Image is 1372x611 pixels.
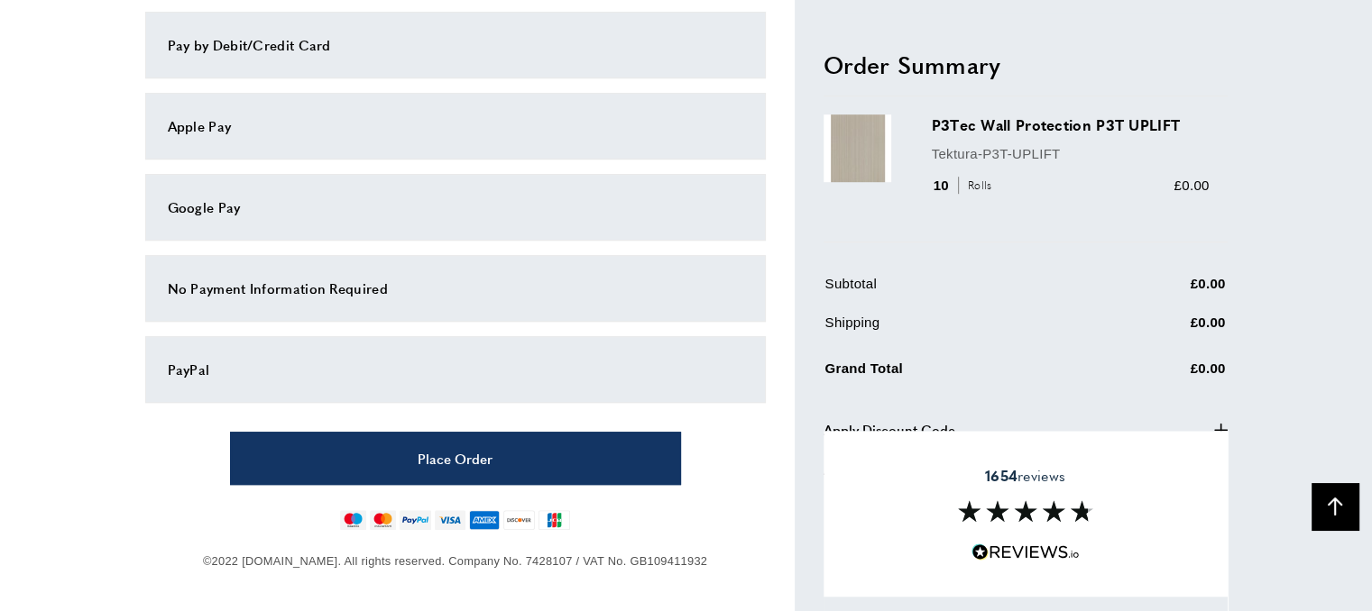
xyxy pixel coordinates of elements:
img: Reviews.io 5 stars [971,543,1080,561]
img: discover [503,510,535,530]
td: Grand Total [825,354,1100,393]
img: P3Tec Wall Protection P3T UPLIFT [824,115,891,183]
div: Pay by Debit/Credit Card [168,34,743,56]
div: No Payment Information Required [168,278,743,299]
img: Reviews section [958,500,1093,522]
div: PayPal [168,359,743,380]
img: mastercard [370,510,396,530]
span: reviews [985,467,1065,485]
span: Rolls [958,178,997,195]
div: 10 [932,175,999,196]
button: Place Order [230,432,681,485]
div: Apple Pay [168,115,743,137]
img: visa [435,510,465,530]
td: £0.00 [1101,312,1226,347]
span: Apply Discount Code [824,419,955,441]
td: £0.00 [1101,354,1226,393]
span: £0.00 [1174,178,1209,193]
img: maestro [340,510,366,530]
td: Subtotal [825,273,1100,308]
p: Tektura-P3T-UPLIFT [932,143,1210,165]
span: ©2022 [DOMAIN_NAME]. All rights reserved. Company No. 7428107 / VAT No. GB109411932 [203,554,707,568]
div: Google Pay [168,196,743,218]
img: jcb [539,510,570,530]
img: american-express [469,510,501,530]
td: Shipping [825,312,1100,347]
td: £0.00 [1101,273,1226,308]
h3: P3Tec Wall Protection P3T UPLIFT [932,115,1210,136]
h2: Order Summary [824,49,1228,81]
strong: 1654 [985,465,1017,486]
img: paypal [400,510,431,530]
